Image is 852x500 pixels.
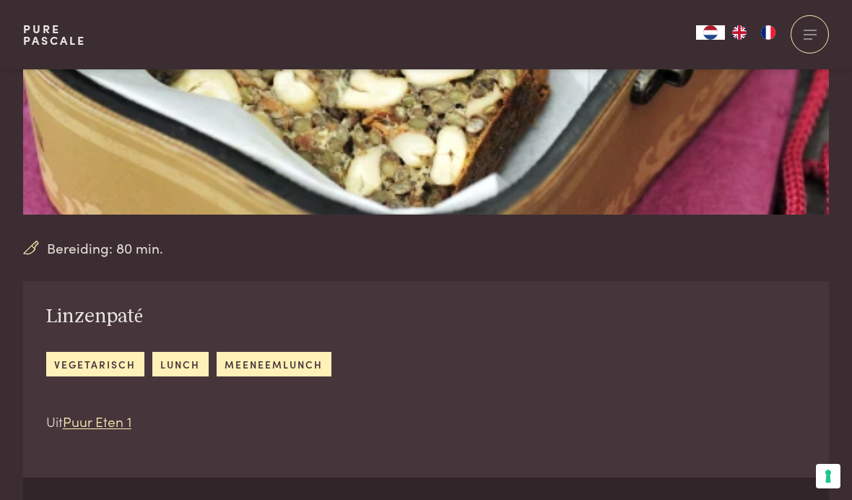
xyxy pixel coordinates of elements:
a: meeneemlunch [217,352,331,376]
aside: Language selected: Nederlands [696,25,783,40]
span: Bereiding: 80 min. [47,238,163,259]
p: Uit [46,411,331,432]
a: NL [696,25,725,40]
button: Uw voorkeuren voor toestemming voor trackingtechnologieën [816,464,840,488]
a: EN [725,25,754,40]
ul: Language list [725,25,783,40]
a: FR [754,25,783,40]
a: vegetarisch [46,352,144,376]
a: Puur Eten 1 [63,411,131,431]
a: PurePascale [23,23,86,46]
a: lunch [152,352,209,376]
h2: Linzenpaté [46,304,331,329]
div: Language [696,25,725,40]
